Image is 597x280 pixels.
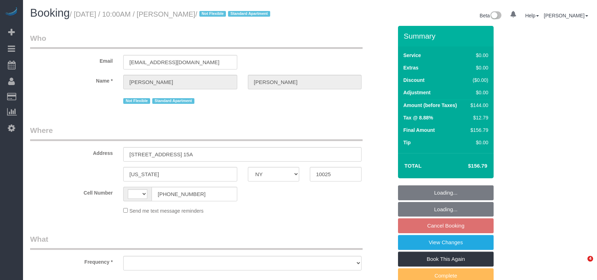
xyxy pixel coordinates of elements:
[123,167,237,181] input: City
[129,208,203,214] span: Send me text message reminders
[404,32,490,40] h3: Summary
[4,7,18,17] img: Automaid Logo
[544,13,588,18] a: [PERSON_NAME]
[195,10,272,18] span: /
[398,235,494,250] a: View Changes
[573,256,590,273] iframe: Intercom live chat
[403,77,425,84] label: Discount
[152,187,237,201] input: Cell Number
[123,55,237,69] input: Email
[587,256,593,262] span: 4
[468,64,488,71] div: $0.00
[199,11,226,17] span: Not Flexible
[468,89,488,96] div: $0.00
[310,167,362,181] input: Zip Code
[30,33,363,49] legend: Who
[228,11,270,17] span: Standard Apartment
[248,75,362,89] input: Last Name
[25,256,118,265] label: Frequency *
[403,102,457,109] label: Amount (before Taxes)
[123,98,150,104] span: Not Flexible
[468,102,488,109] div: $144.00
[468,114,488,121] div: $12.79
[70,10,272,18] small: / [DATE] / 10:00AM / [PERSON_NAME]
[447,163,487,169] h4: $156.79
[403,52,421,59] label: Service
[403,139,411,146] label: Tip
[30,125,363,141] legend: Where
[398,252,494,267] a: Book This Again
[404,163,422,169] strong: Total
[403,64,419,71] label: Extras
[403,89,431,96] label: Adjustment
[403,114,433,121] label: Tax @ 8.88%
[480,13,502,18] a: Beta
[25,187,118,196] label: Cell Number
[468,52,488,59] div: $0.00
[468,139,488,146] div: $0.00
[25,55,118,65] label: Email
[25,75,118,84] label: Name *
[25,147,118,157] label: Address
[468,127,488,134] div: $156.79
[30,234,363,250] legend: What
[123,75,237,89] input: First Name
[152,98,194,104] span: Standard Apartment
[490,11,501,21] img: New interface
[525,13,539,18] a: Help
[30,7,70,19] span: Booking
[403,127,435,134] label: Final Amount
[468,77,488,84] div: ($0.00)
